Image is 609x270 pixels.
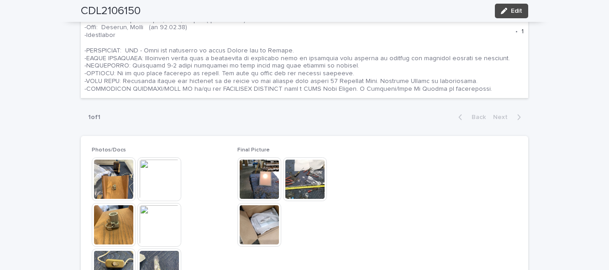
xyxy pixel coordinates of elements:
[515,28,518,36] p: •
[489,113,528,121] button: Next
[92,147,126,153] span: Photos/Docs
[511,8,522,14] span: Edit
[495,4,528,18] button: Edit
[237,147,270,153] span: Final Picture
[81,5,141,18] h2: CDL2106150
[493,114,513,120] span: Next
[451,113,489,121] button: Back
[466,114,486,120] span: Back
[81,106,108,129] p: 1 of 1
[521,28,524,36] p: 1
